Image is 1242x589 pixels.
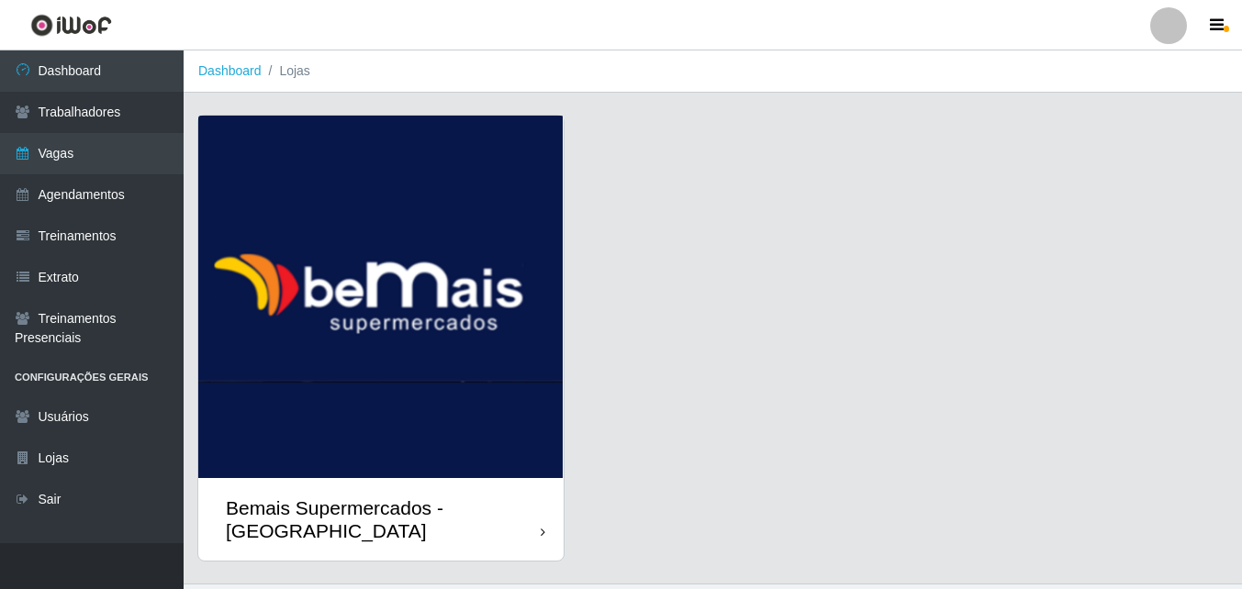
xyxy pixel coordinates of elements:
[198,63,262,78] a: Dashboard
[226,496,541,542] div: Bemais Supermercados - [GEOGRAPHIC_DATA]
[198,116,564,478] img: cardImg
[198,116,564,561] a: Bemais Supermercados - [GEOGRAPHIC_DATA]
[30,14,112,37] img: CoreUI Logo
[262,61,310,81] li: Lojas
[184,50,1242,93] nav: breadcrumb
